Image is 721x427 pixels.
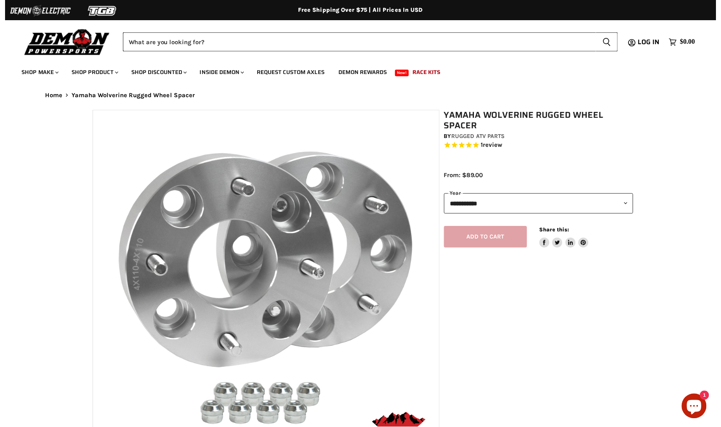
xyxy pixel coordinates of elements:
div: by [445,134,637,143]
a: Shop Make [11,65,59,82]
span: $0.00 [685,39,700,47]
span: From: $89.00 [445,174,485,181]
a: Race Kits [407,65,448,82]
ul: Main menu [11,61,698,82]
span: Yamaha Wolverine Rugged Wheel Spacer [67,93,192,100]
button: Search [599,33,622,52]
img: Demon Powersports [17,27,109,57]
a: Shop Discounted [122,65,189,82]
nav: Breadcrumbs [24,93,697,100]
img: TGB Logo 2 [67,3,130,19]
span: Rated 5.0 out of 5 stars 1 reviews [445,143,637,152]
h1: Yamaha Wolverine Rugged Wheel Spacer [445,111,637,133]
inbox-online-store-chat: Shopify online store chat [684,399,714,427]
a: Inside Demon [191,65,247,82]
a: Rugged ATV Parts [452,135,507,142]
img: Demon Electric Logo 2 [4,3,67,19]
span: 1 reviews [483,143,505,151]
span: New! [396,71,410,77]
select: year [445,196,637,217]
a: Demon Rewards [332,65,394,82]
a: Home [41,93,59,100]
a: $0.00 [669,37,704,49]
input: Search [120,33,599,52]
aside: Share this: [542,229,592,252]
a: Shop Product [61,65,120,82]
span: Log in [642,37,664,48]
span: Share this: [542,230,572,236]
a: Log in [638,39,669,47]
form: Product [120,33,622,52]
a: Request Custom Axles [249,65,330,82]
span: review [485,143,505,151]
div: Free Shipping Over $75 | All Prices In USD [24,6,697,14]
